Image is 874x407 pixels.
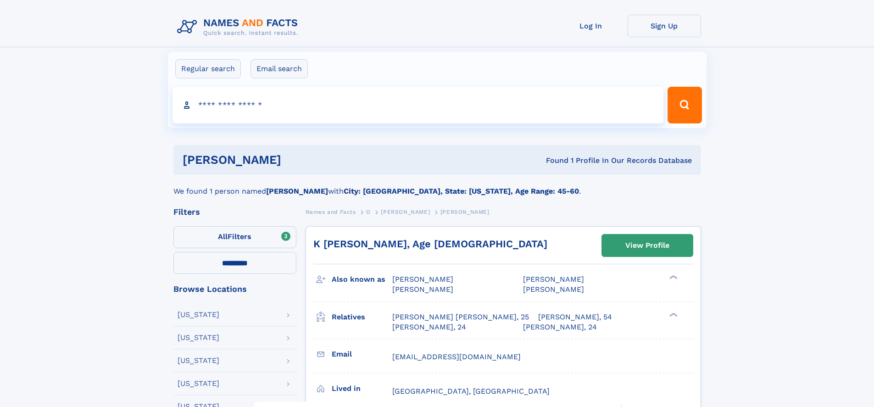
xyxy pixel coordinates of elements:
[183,154,414,166] h1: [PERSON_NAME]
[392,275,453,284] span: [PERSON_NAME]
[523,285,584,294] span: [PERSON_NAME]
[366,209,371,215] span: O
[173,87,664,123] input: search input
[173,175,701,197] div: We found 1 person named with .
[381,209,430,215] span: [PERSON_NAME]
[628,15,701,37] a: Sign Up
[306,206,356,217] a: Names and Facts
[173,208,296,216] div: Filters
[332,272,392,287] h3: Also known as
[178,334,219,341] div: [US_STATE]
[538,312,612,322] a: [PERSON_NAME], 54
[523,275,584,284] span: [PERSON_NAME]
[332,381,392,396] h3: Lived in
[392,322,466,332] a: [PERSON_NAME], 24
[602,234,693,256] a: View Profile
[344,187,579,195] b: City: [GEOGRAPHIC_DATA], State: [US_STATE], Age Range: 45-60
[554,15,628,37] a: Log In
[173,15,306,39] img: Logo Names and Facts
[392,312,529,322] a: [PERSON_NAME] [PERSON_NAME], 25
[413,156,692,166] div: Found 1 Profile In Our Records Database
[440,209,490,215] span: [PERSON_NAME]
[173,226,296,248] label: Filters
[332,309,392,325] h3: Relatives
[178,311,219,318] div: [US_STATE]
[667,274,678,280] div: ❯
[366,206,371,217] a: O
[381,206,430,217] a: [PERSON_NAME]
[178,357,219,364] div: [US_STATE]
[625,235,669,256] div: View Profile
[392,285,453,294] span: [PERSON_NAME]
[251,59,308,78] label: Email search
[332,346,392,362] h3: Email
[173,285,296,293] div: Browse Locations
[392,387,550,396] span: [GEOGRAPHIC_DATA], [GEOGRAPHIC_DATA]
[667,312,678,318] div: ❯
[175,59,241,78] label: Regular search
[218,232,228,241] span: All
[523,322,597,332] a: [PERSON_NAME], 24
[313,238,547,250] a: K [PERSON_NAME], Age [DEMOGRAPHIC_DATA]
[668,87,701,123] button: Search Button
[178,380,219,387] div: [US_STATE]
[392,352,521,361] span: [EMAIL_ADDRESS][DOMAIN_NAME]
[266,187,328,195] b: [PERSON_NAME]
